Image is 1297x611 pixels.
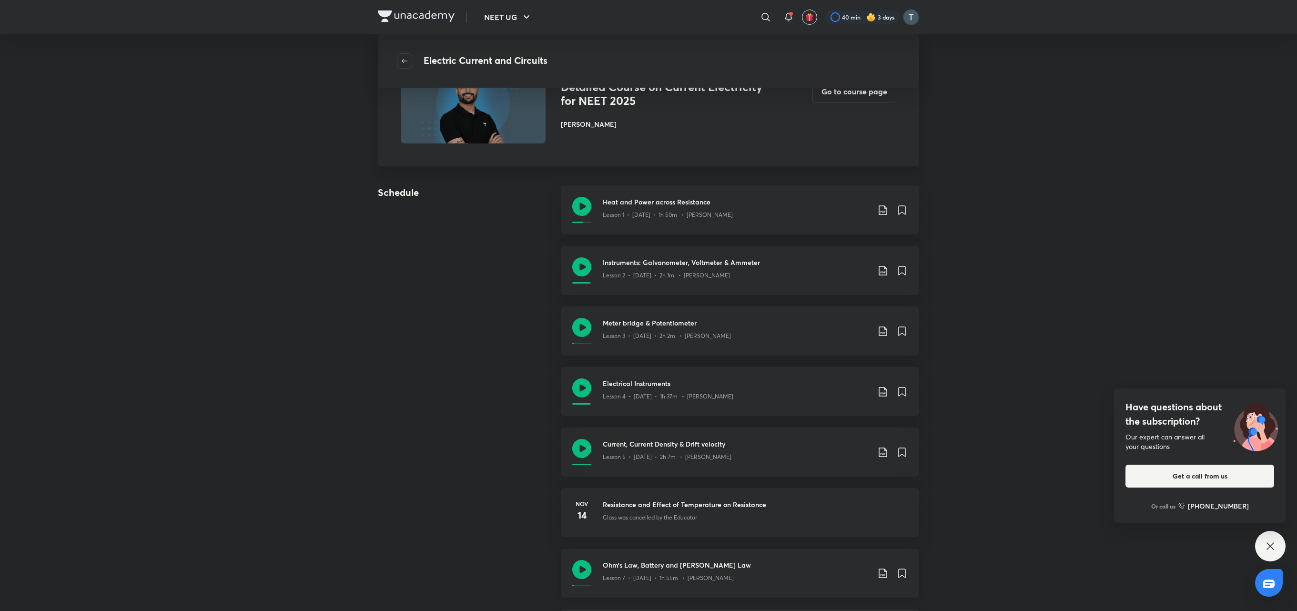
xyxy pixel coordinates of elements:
[812,80,896,103] button: Go to course page
[603,197,870,207] h3: Heat and Power across Resistance
[378,185,462,246] h4: Schedule
[1125,465,1274,488] button: Get a call from us
[603,513,697,522] p: Class was cancelled by the Educator
[561,549,919,609] a: Ohm’s Law, Battery and [PERSON_NAME] LawLesson 7 • [DATE] • 1h 55m • [PERSON_NAME]
[561,428,919,488] a: Current, Current Density & Drift velocityLesson 5 • [DATE] • 2h 7m • [PERSON_NAME]
[572,499,591,508] h6: Nov
[1226,400,1286,451] img: ttu_illustration_new.svg
[603,499,908,509] h3: Resistance and Effect of Temperature on Resistance
[561,306,919,367] a: Meter bridge & PotentiometerLesson 3 • [DATE] • 2h 2m • [PERSON_NAME]
[378,10,455,24] a: Company Logo
[1125,400,1274,428] h4: Have questions about the subscription?
[561,488,919,549] a: Nov14Resistance and Effect of Temperature on ResistanceClass was cancelled by the Educator
[603,574,734,582] p: Lesson 7 • [DATE] • 1h 55m • [PERSON_NAME]
[903,9,919,25] img: tanistha Dey
[603,378,870,388] h3: Electrical Instruments
[572,508,591,522] h4: 14
[866,12,876,22] img: streak
[603,453,731,461] p: Lesson 5 • [DATE] • 2h 7m • [PERSON_NAME]
[1178,501,1249,511] a: [PHONE_NUMBER]
[399,61,547,144] img: Thumbnail
[802,10,817,25] button: avatar
[603,211,733,219] p: Lesson 1 • [DATE] • 1h 50m • [PERSON_NAME]
[1151,502,1175,510] p: Or call us
[603,439,870,449] h3: Current, Current Density & Drift velocity
[1125,432,1274,451] div: Our expert can answer all your questions
[561,119,774,129] h6: [PERSON_NAME]
[424,53,547,69] h4: Electric Current and Circuits
[561,367,919,428] a: Electrical InstrumentsLesson 4 • [DATE] • 1h 37m • [PERSON_NAME]
[603,560,870,570] h3: Ohm’s Law, Battery and [PERSON_NAME] Law
[603,257,870,267] h3: Instruments: Galvanometer, Voltmeter & Ammeter
[1188,501,1249,511] h6: [PHONE_NUMBER]
[603,271,730,280] p: Lesson 2 • [DATE] • 2h 1m • [PERSON_NAME]
[478,8,538,27] button: NEET UG
[603,392,733,401] p: Lesson 4 • [DATE] • 1h 37m • [PERSON_NAME]
[378,10,455,22] img: Company Logo
[561,80,774,108] h3: Detailed Course on Current Electricity for NEET 2025
[805,13,814,21] img: avatar
[561,246,919,306] a: Instruments: Galvanometer, Voltmeter & AmmeterLesson 2 • [DATE] • 2h 1m • [PERSON_NAME]
[561,185,919,246] a: Heat and Power across ResistanceLesson 1 • [DATE] • 1h 50m • [PERSON_NAME]
[603,318,870,328] h3: Meter bridge & Potentiometer
[603,332,731,340] p: Lesson 3 • [DATE] • 2h 2m • [PERSON_NAME]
